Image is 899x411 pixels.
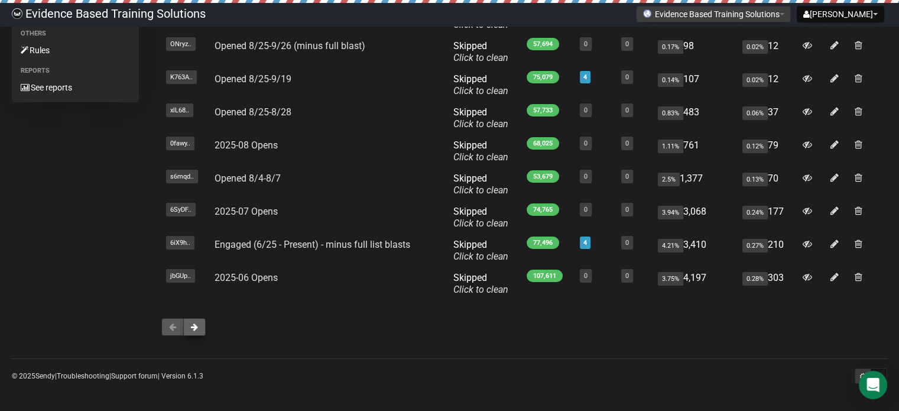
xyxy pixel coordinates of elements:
span: Skipped [453,40,508,63]
td: 1,377 [653,168,738,201]
a: 0 [584,40,588,48]
a: 0 [625,272,629,280]
li: Reports [12,64,139,78]
span: 3.94% [658,206,683,219]
span: 0.83% [658,106,683,120]
td: 177 [738,201,797,234]
span: 0.02% [742,73,768,87]
span: 3.75% [658,272,683,286]
a: Click to clean [453,151,508,163]
td: 12 [738,69,797,102]
a: See reports [12,78,139,97]
li: Others [12,27,139,41]
span: xlL68.. [166,103,193,117]
a: 0 [625,40,629,48]
span: 4.21% [658,239,683,253]
a: 0 [625,206,629,213]
p: © 2025 | | | Version 6.1.3 [12,370,203,383]
span: 1.11% [658,140,683,153]
span: 0.27% [742,239,768,253]
td: 12 [738,35,797,69]
a: Click to clean [453,52,508,63]
a: 0 [625,106,629,114]
a: 4 [583,73,587,81]
a: 0 [584,106,588,114]
a: Troubleshooting [57,372,109,380]
span: 57,733 [527,104,559,116]
a: Click to clean [453,85,508,96]
span: 77,496 [527,237,559,249]
span: jbGUp.. [166,269,195,283]
td: 79 [738,135,797,168]
span: ONryz.. [166,37,196,51]
span: Skipped [453,239,508,262]
span: 0fawy.. [166,137,194,150]
a: Click to clean [453,251,508,262]
a: 0 [584,272,588,280]
a: Sendy [35,372,55,380]
a: Opened 8/4-8/7 [215,173,281,184]
a: 0 [584,206,588,213]
span: 0.17% [658,40,683,54]
a: Click to clean [453,218,508,229]
span: Skipped [453,173,508,196]
img: 6a635aadd5b086599a41eda90e0773ac [12,8,22,19]
span: 0.24% [742,206,768,219]
span: 0.13% [742,173,768,186]
td: 3,068 [653,201,738,234]
td: 107 [653,69,738,102]
span: 0.28% [742,272,768,286]
span: 6iX9h.. [166,236,194,250]
span: 0.12% [742,140,768,153]
a: Opened 8/25-9/26 (minus full blast) [215,40,365,51]
a: Opened 8/25-8/28 [215,106,291,118]
a: 2025-06 Opens [215,272,278,283]
td: 37 [738,102,797,135]
span: 75,079 [527,71,559,83]
img: favicons [642,9,652,18]
span: Skipped [453,206,508,229]
a: 0 [625,239,629,247]
span: Skipped [453,106,508,130]
span: Skipped [453,73,508,96]
span: 57,694 [527,38,559,50]
a: Support forum [111,372,158,380]
div: Open Intercom Messenger [859,371,887,399]
td: 3,410 [653,234,738,267]
span: 6SyDF.. [166,203,196,216]
td: 210 [738,234,797,267]
span: Skipped [453,272,508,295]
span: 68,025 [527,137,559,150]
a: 0 [625,73,629,81]
td: 303 [738,267,797,300]
span: 0.02% [742,40,768,54]
span: 0.14% [658,73,683,87]
a: 2025-07 Opens [215,206,278,217]
a: 0 [625,140,629,147]
a: 0 [625,173,629,180]
span: K763A.. [166,70,197,84]
a: 0 [584,140,588,147]
td: 4,197 [653,267,738,300]
a: Rules [12,41,139,60]
a: 0 [584,173,588,180]
td: 761 [653,135,738,168]
button: [PERSON_NAME] [797,6,884,22]
a: Engaged (6/25 - Present) - minus full list blasts [215,239,410,250]
a: Click to clean [453,118,508,130]
a: 2025-08 Opens [215,140,278,151]
a: Click to clean [453,185,508,196]
span: 107,611 [527,270,563,282]
a: Click to clean [453,284,508,295]
a: 4 [583,239,587,247]
span: 53,679 [527,170,559,183]
td: 98 [653,35,738,69]
td: 483 [653,102,738,135]
span: 0.06% [742,106,768,120]
td: 70 [738,168,797,201]
span: 74,765 [527,203,559,216]
a: Opened 8/25-9/19 [215,73,291,85]
span: 2.5% [658,173,680,186]
span: s6mqd.. [166,170,198,183]
button: Evidence Based Training Solutions [636,6,791,22]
